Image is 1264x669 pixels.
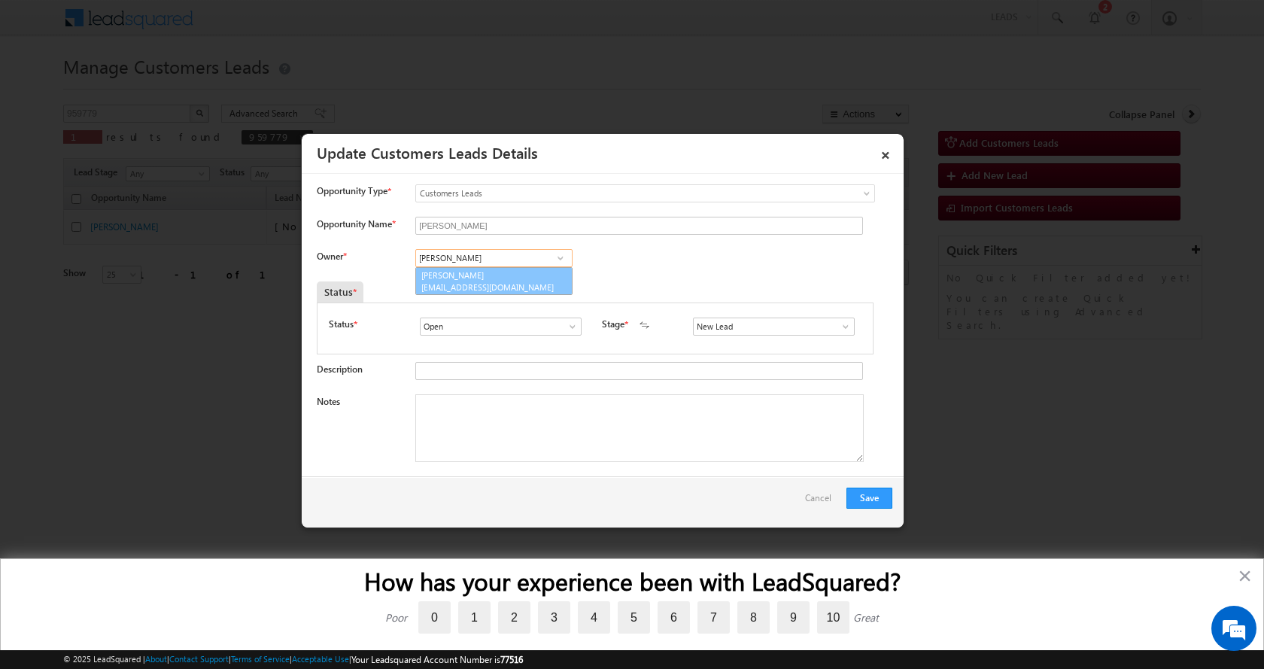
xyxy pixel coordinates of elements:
label: 10 [817,601,849,634]
label: 8 [737,601,770,634]
label: 2 [498,601,530,634]
label: Notes [317,396,340,407]
label: 1 [458,601,491,634]
a: Show All Items [551,251,570,266]
label: 0 [418,601,451,634]
button: Save [846,488,892,509]
a: Show All Items [559,319,578,334]
div: Great [853,610,879,625]
a: Show All Items [832,319,851,334]
a: × [873,139,898,166]
a: Contact Support [169,654,229,664]
span: Opportunity Type [317,184,387,198]
a: About [145,654,167,664]
label: 5 [618,601,650,634]
label: 3 [538,601,570,634]
a: Acceptable Use [292,654,349,664]
label: Owner [317,251,346,262]
div: Status [317,281,363,303]
label: 6 [658,601,690,634]
label: Status [329,318,354,331]
span: Customers Leads [416,187,813,200]
label: Description [317,363,363,375]
label: Stage [602,318,624,331]
h2: How has your experience been with LeadSquared? [31,567,1233,595]
input: Type to Search [420,318,582,336]
span: [EMAIL_ADDRESS][DOMAIN_NAME] [421,281,557,293]
a: [PERSON_NAME] [415,267,573,296]
input: Type to Search [693,318,855,336]
button: Close [1238,564,1252,588]
label: 7 [697,601,730,634]
a: Cancel [805,488,839,516]
label: 4 [578,601,610,634]
label: Opportunity Name [317,218,395,230]
span: © 2025 LeadSquared | | | | | [63,652,523,667]
a: Update Customers Leads Details [317,141,538,163]
div: Poor [385,610,407,625]
a: Terms of Service [231,654,290,664]
a: Customers Leads [415,184,875,202]
label: 9 [777,601,810,634]
input: Type to Search [415,249,573,267]
span: 77516 [500,654,523,665]
span: Your Leadsquared Account Number is [351,654,523,665]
